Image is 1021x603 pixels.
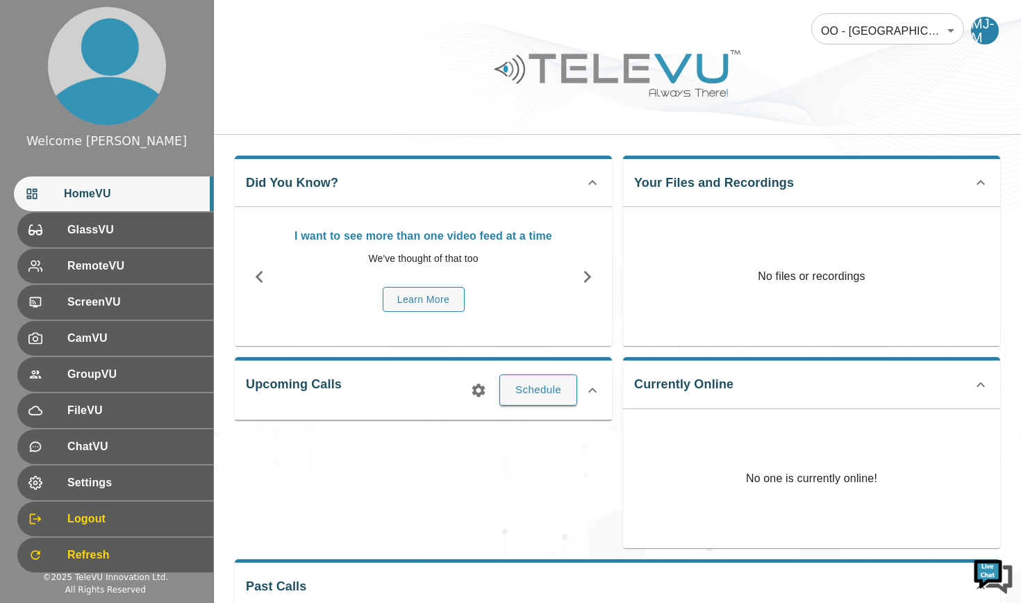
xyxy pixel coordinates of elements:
p: No one is currently online! [746,409,877,548]
p: We've thought of that too [291,251,556,266]
img: Logo [492,44,742,102]
div: Welcome [PERSON_NAME] [26,132,187,150]
span: Logout [67,511,202,527]
div: Settings [17,465,213,500]
span: CamVU [67,330,202,347]
span: RemoteVU [67,258,202,274]
span: FileVU [67,402,202,419]
div: CamVU [17,321,213,356]
span: ChatVU [67,438,202,455]
div: MJ-M [971,17,999,44]
p: No files or recordings [623,207,1000,346]
button: Schedule [499,374,577,405]
button: Learn More [383,287,465,313]
div: ScreenVU [17,285,213,320]
span: GlassVU [67,222,202,238]
span: Settings [67,474,202,491]
div: HomeVU [14,176,213,211]
p: I want to see more than one video feed at a time [291,228,556,245]
img: profile.png [48,7,166,125]
div: FileVU [17,393,213,428]
img: Chat Widget [972,554,1014,596]
span: Refresh [67,547,202,563]
div: OO - [GEOGRAPHIC_DATA] - [PERSON_NAME] [MTRP] [811,11,964,50]
div: ChatVU [17,429,213,464]
div: Refresh [17,538,213,572]
span: ScreenVU [67,294,202,311]
div: GlassVU [17,213,213,247]
div: GroupVU [17,357,213,392]
div: Logout [17,502,213,536]
span: HomeVU [64,185,202,202]
span: GroupVU [67,366,202,383]
div: RemoteVU [17,249,213,283]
